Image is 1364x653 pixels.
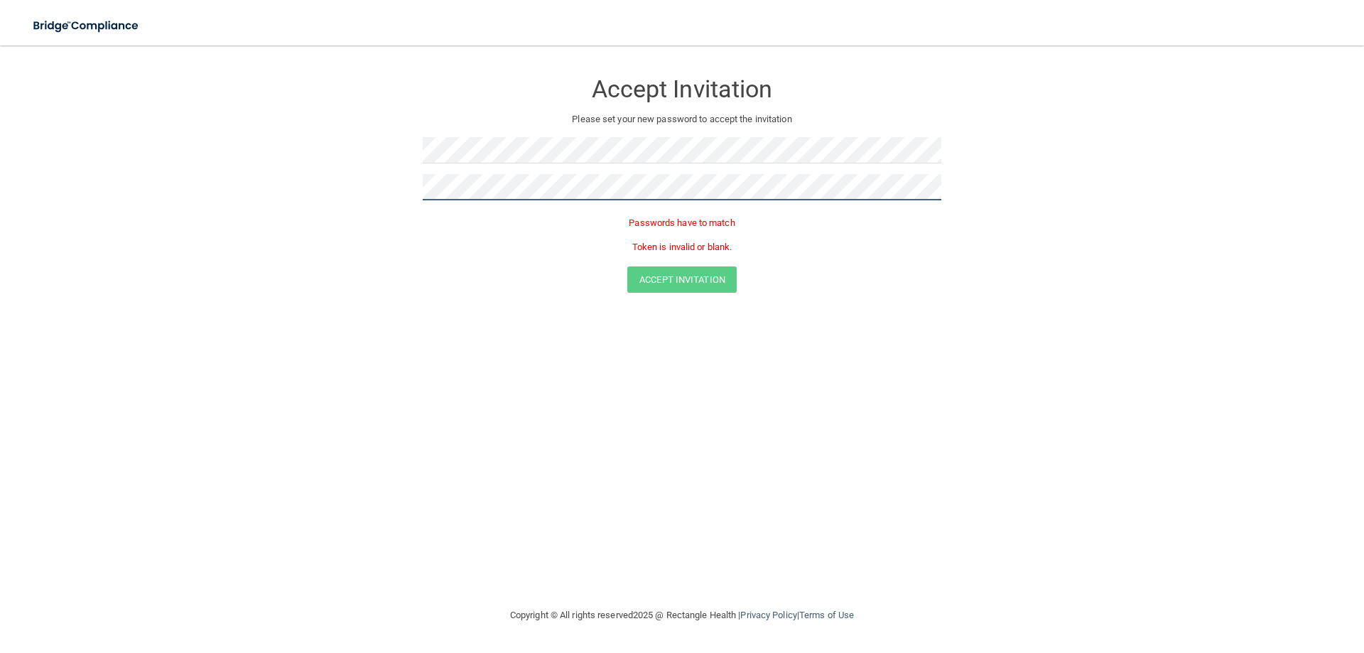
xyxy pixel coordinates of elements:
p: Passwords have to match [423,215,941,232]
iframe: Drift Widget Chat Controller [1118,552,1347,609]
h3: Accept Invitation [423,76,941,102]
img: bridge_compliance_login_screen.278c3ca4.svg [21,11,152,41]
button: Accept Invitation [627,266,737,293]
div: Copyright © All rights reserved 2025 @ Rectangle Health | | [423,593,941,638]
a: Privacy Policy [740,610,796,620]
a: Terms of Use [799,610,854,620]
p: Please set your new password to accept the invitation [433,111,931,128]
p: Token is invalid or blank. [423,239,941,256]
